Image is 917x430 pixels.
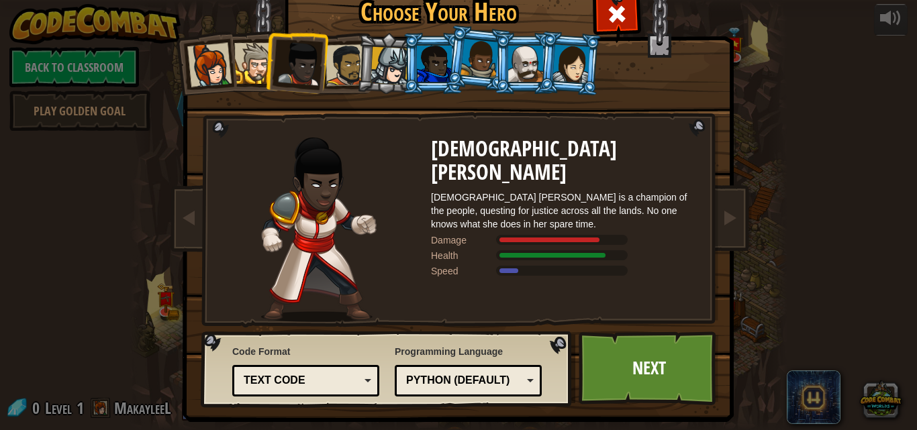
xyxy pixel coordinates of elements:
div: [DEMOGRAPHIC_DATA] [PERSON_NAME] is a champion of the people, questing for justice across all the... [431,191,699,231]
div: Health [431,249,498,262]
li: Arryn Stonewall [445,25,512,92]
li: Hattori Hanzō [356,32,420,96]
div: Gains 140% of listed Warrior armor health. [431,249,699,262]
a: Next [579,331,719,405]
span: Code Format [232,345,379,358]
span: Programming Language [395,345,542,358]
li: Okar Stompfoot [494,33,554,94]
li: Alejandro the Duelist [311,32,373,95]
div: Python (Default) [406,373,522,388]
div: Speed [431,264,498,278]
h2: [DEMOGRAPHIC_DATA] [PERSON_NAME] [431,138,699,184]
div: Deals 120% of listed Warrior weapon damage. [431,233,699,247]
img: language-selector-background.png [201,331,575,408]
li: Lady Ida Justheart [263,28,329,94]
li: Gordon the Stalwart [403,33,463,94]
li: Captain Anya Weston [172,30,238,96]
img: champion-pose.png [261,138,377,322]
div: Damage [431,233,498,247]
li: Illia Shieldsmith [538,31,602,96]
div: Text code [244,373,360,388]
li: Sir Tharin Thunderfist [220,31,281,92]
div: Moves at 6 meters per second. [431,264,699,278]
